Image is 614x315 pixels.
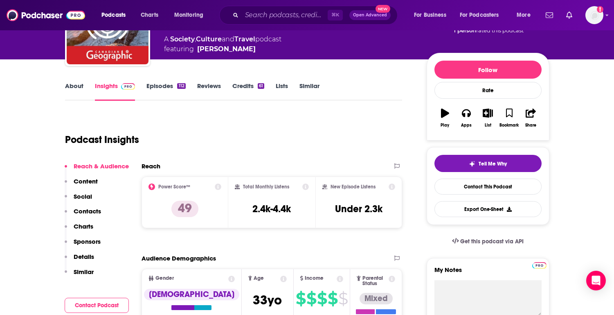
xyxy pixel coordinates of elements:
[460,238,524,245] span: Get this podcast via API
[74,207,101,215] p: Contacts
[362,276,387,286] span: Parental Status
[542,8,556,22] a: Show notifications dropdown
[335,203,382,215] h3: Under 2.3k
[74,177,98,185] p: Content
[197,82,221,101] a: Reviews
[65,162,129,177] button: Reach & Audience
[242,9,328,22] input: Search podcasts, credits, & more...
[376,5,390,13] span: New
[434,179,542,195] a: Contact This Podcast
[532,262,547,269] img: Podchaser Pro
[499,103,520,133] button: Bookmark
[520,103,541,133] button: Share
[65,193,92,208] button: Social
[597,6,603,13] svg: Add a profile image
[317,292,327,305] span: $
[65,298,129,313] button: Contact Podcast
[74,222,93,230] p: Charts
[586,271,606,290] div: Open Intercom Messenger
[65,82,83,101] a: About
[141,9,158,21] span: Charts
[353,13,387,17] span: Open Advanced
[585,6,603,24] span: Logged in as oliviaschaefers
[434,155,542,172] button: tell me why sparkleTell Me Why
[135,9,163,22] a: Charts
[101,9,126,21] span: Podcasts
[479,161,507,167] span: Tell Me Why
[434,103,456,133] button: Play
[461,123,472,128] div: Apps
[146,82,185,101] a: Episodes112
[74,268,94,276] p: Similar
[408,9,457,22] button: open menu
[158,184,190,190] h2: Power Score™
[445,231,531,252] a: Get this podcast via API
[434,61,542,79] button: Follow
[585,6,603,24] img: User Profile
[296,292,306,305] span: $
[349,10,391,20] button: Open AdvancedNew
[121,83,135,90] img: Podchaser Pro
[169,9,214,22] button: open menu
[441,123,449,128] div: Play
[454,27,476,34] span: 1 person
[196,35,222,43] a: Culture
[477,103,498,133] button: List
[360,293,393,304] div: Mixed
[222,35,234,43] span: and
[243,184,289,190] h2: Total Monthly Listens
[65,253,94,268] button: Details
[306,292,316,305] span: $
[299,82,319,101] a: Similar
[144,289,239,300] div: [DEMOGRAPHIC_DATA]
[305,276,324,281] span: Income
[65,177,98,193] button: Content
[7,7,85,23] img: Podchaser - Follow, Share and Rate Podcasts
[258,83,264,89] div: 61
[65,222,93,238] button: Charts
[254,276,264,281] span: Age
[96,9,136,22] button: open menu
[171,201,198,217] p: 49
[331,184,376,190] h2: New Episode Listens
[95,82,135,101] a: InsightsPodchaser Pro
[74,162,129,170] p: Reach & Audience
[253,292,282,308] span: 33 yo
[65,268,94,283] button: Similar
[195,35,196,43] span: ,
[328,292,337,305] span: $
[74,238,101,245] p: Sponsors
[276,82,288,101] a: Lists
[170,35,195,43] a: Society
[585,6,603,24] button: Show profile menu
[164,34,281,54] div: A podcast
[434,201,542,217] button: Export One-Sheet
[65,238,101,253] button: Sponsors
[456,103,477,133] button: Apps
[511,9,541,22] button: open menu
[197,44,256,54] a: David McGuffin
[65,207,101,222] button: Contacts
[177,83,185,89] div: 112
[476,27,524,34] span: rated this podcast
[74,253,94,261] p: Details
[414,9,446,21] span: For Business
[227,6,405,25] div: Search podcasts, credits, & more...
[469,161,475,167] img: tell me why sparkle
[234,35,255,43] a: Travel
[454,9,511,22] button: open menu
[74,193,92,200] p: Social
[460,9,499,21] span: For Podcasters
[328,10,343,20] span: ⌘ K
[563,8,576,22] a: Show notifications dropdown
[65,134,139,146] h1: Podcast Insights
[499,123,519,128] div: Bookmark
[155,276,174,281] span: Gender
[338,292,348,305] span: $
[517,9,531,21] span: More
[142,162,160,170] h2: Reach
[532,261,547,269] a: Pro website
[142,254,216,262] h2: Audience Demographics
[252,203,291,215] h3: 2.4k-4.4k
[434,266,542,280] label: My Notes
